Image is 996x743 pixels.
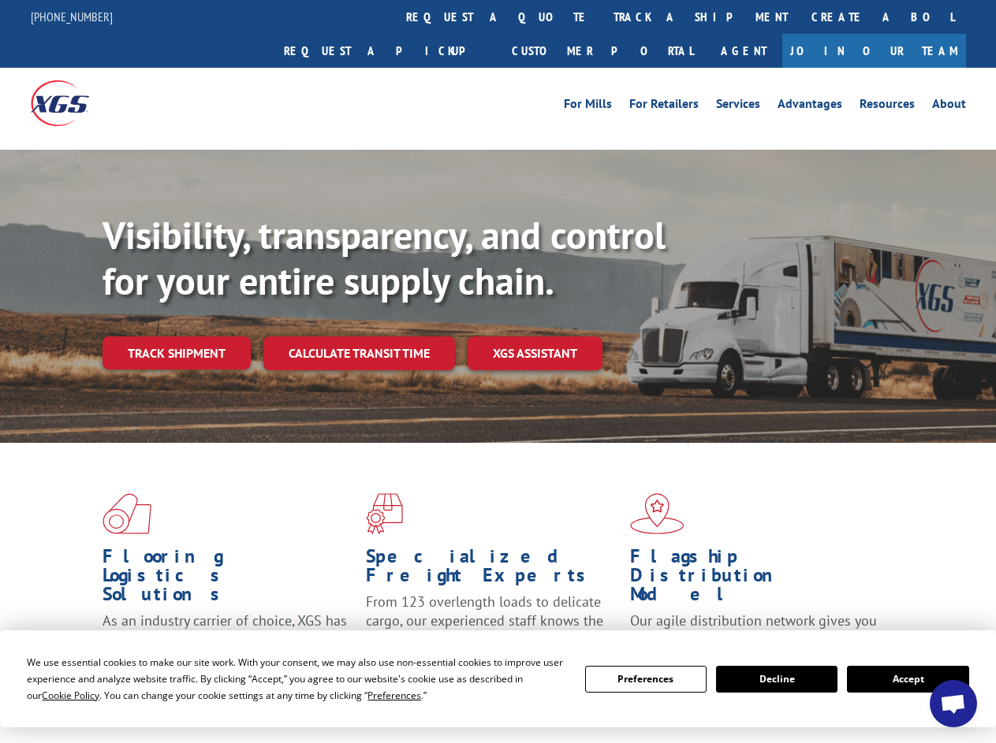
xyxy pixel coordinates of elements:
a: XGS ASSISTANT [468,336,602,370]
h1: Flooring Logistics Solutions [103,547,354,611]
img: xgs-icon-total-supply-chain-intelligence-red [103,493,151,534]
div: We use essential cookies to make our site work. With your consent, we may also use non-essential ... [27,654,565,704]
img: xgs-icon-focused-on-flooring-red [366,493,403,534]
span: As an industry carrier of choice, XGS has brought innovation and dedication to flooring logistics... [103,611,347,667]
a: Agent [705,34,782,68]
a: About [932,98,966,115]
a: Services [716,98,760,115]
img: xgs-icon-flagship-distribution-model-red [630,493,685,534]
p: From 123 overlength loads to delicate cargo, our experienced staff knows the best way to move you... [366,593,617,663]
button: Decline [716,666,837,693]
button: Preferences [585,666,707,693]
h1: Specialized Freight Experts [366,547,617,593]
span: Cookie Policy [42,689,99,702]
span: Preferences [367,689,421,702]
a: Customer Portal [500,34,705,68]
a: [PHONE_NUMBER] [31,9,113,24]
h1: Flagship Distribution Model [630,547,882,611]
a: Track shipment [103,336,251,370]
a: Join Our Team [782,34,966,68]
a: Advantages [778,98,842,115]
a: For Retailers [629,98,699,115]
a: For Mills [564,98,612,115]
a: Request a pickup [272,34,500,68]
a: Resources [860,98,915,115]
button: Accept [847,666,968,693]
b: Visibility, transparency, and control for your entire supply chain. [103,210,666,305]
a: Open chat [930,680,977,727]
a: Calculate transit time [263,336,455,370]
span: Our agile distribution network gives you nationwide inventory management on demand. [630,611,877,667]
